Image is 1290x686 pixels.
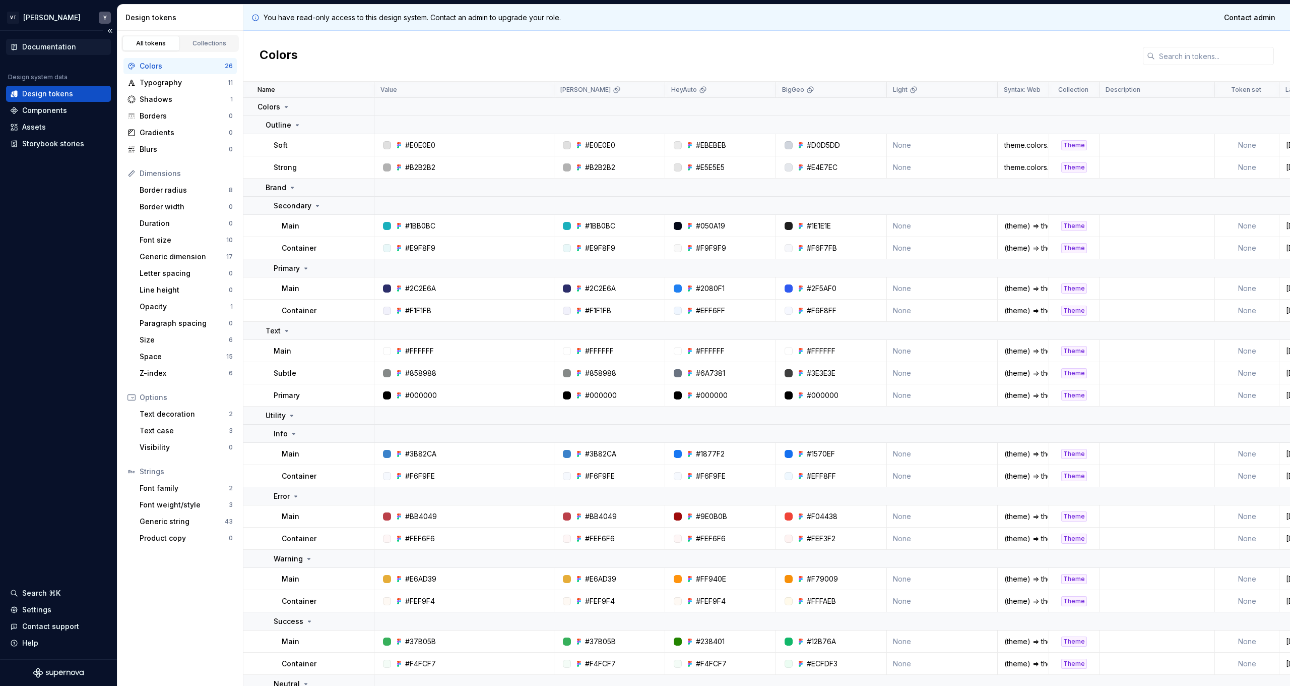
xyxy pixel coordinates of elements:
[405,511,437,522] div: #BB4049
[6,635,111,651] button: Help
[585,596,615,606] div: #FEF9F4
[887,590,998,612] td: None
[136,332,237,348] a: Size6
[807,140,840,150] div: #D0D5DD
[123,125,237,141] a: Gradients0
[1215,300,1279,322] td: None
[140,500,229,510] div: Font weight/style
[257,86,275,94] p: Name
[274,429,288,439] p: Info
[2,7,115,28] button: VT[PERSON_NAME]Y
[887,443,998,465] td: None
[6,602,111,618] a: Settings
[136,182,237,198] a: Border radius8
[405,162,435,173] div: #B2B2B2
[229,286,233,294] div: 0
[887,300,998,322] td: None
[140,185,229,195] div: Border radius
[1215,631,1279,653] td: None
[585,221,615,231] div: #1BB0BC
[998,596,1048,606] div: (theme) => theme.colors.warning.container
[140,78,228,88] div: Typography
[998,306,1048,316] div: (theme) => theme.colors.primary.container
[998,574,1048,584] div: (theme) => theme.colors.warning.main
[123,58,237,74] a: Colors26
[140,409,229,419] div: Text decoration
[807,511,837,522] div: #F04438
[998,637,1048,647] div: (theme) => theme.colors.success.main
[229,129,233,137] div: 0
[140,128,229,138] div: Gradients
[229,203,233,211] div: 0
[229,219,233,227] div: 0
[225,518,233,526] div: 43
[123,108,237,124] a: Borders0
[696,221,725,231] div: #050A19
[560,86,611,94] p: [PERSON_NAME]
[274,263,300,273] p: Primary
[998,511,1048,522] div: (theme) => theme.colors.error.main
[266,120,291,130] p: Outline
[887,528,998,550] td: None
[1061,283,1087,294] div: Theme
[887,134,998,156] td: None
[136,299,237,315] a: Opacity1
[33,668,84,678] svg: Supernova Logo
[136,349,237,365] a: Space15
[696,140,726,150] div: #EBEBEB
[671,86,697,94] p: HeyAuto
[807,283,836,294] div: #2F5AF0
[782,86,804,94] p: BigGeo
[282,637,299,647] p: Main
[140,218,229,228] div: Duration
[807,596,836,606] div: #FFFAEB
[1004,86,1041,94] p: Syntax: Web
[136,423,237,439] a: Text case3
[585,471,615,481] div: #F6F9FE
[1061,140,1087,150] div: Theme
[229,427,233,435] div: 3
[1061,596,1087,606] div: Theme
[103,14,107,22] div: Y
[405,534,435,544] div: #FEF6F6
[140,268,229,278] div: Letter spacing
[266,326,281,336] p: Text
[230,95,233,103] div: 1
[282,534,316,544] p: Container
[274,368,296,378] p: Subtle
[136,315,237,331] a: Paragraph spacing0
[405,221,435,231] div: #1BB0BC
[1215,237,1279,259] td: None
[140,368,229,378] div: Z-index
[585,162,615,173] div: #B2B2B2
[696,596,726,606] div: #FEF9F4
[1058,86,1088,94] p: Collection
[22,122,46,132] div: Assets
[282,511,299,522] p: Main
[140,94,230,104] div: Shadows
[6,136,111,152] a: Storybook stories
[887,215,998,237] td: None
[140,483,229,493] div: Font family
[230,303,233,311] div: 1
[282,659,316,669] p: Container
[123,141,237,157] a: Blurs0
[998,534,1048,544] div: (theme) => theme.colors.error.container
[140,202,229,212] div: Border width
[807,534,835,544] div: #FEF3F2
[6,39,111,55] a: Documentation
[998,390,1048,401] div: (theme) => theme.colors.text.primary
[887,631,998,653] td: None
[260,47,298,65] h2: Colors
[696,449,725,459] div: #1877F2
[585,534,615,544] div: #FEF6F6
[585,368,616,378] div: #858988
[274,616,303,626] p: Success
[405,346,434,356] div: #FFFFFF
[6,585,111,601] button: Search ⌘K
[282,596,316,606] p: Container
[1061,306,1087,316] div: Theme
[405,283,436,294] div: #2C2E6A
[807,471,836,481] div: #EFF8FF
